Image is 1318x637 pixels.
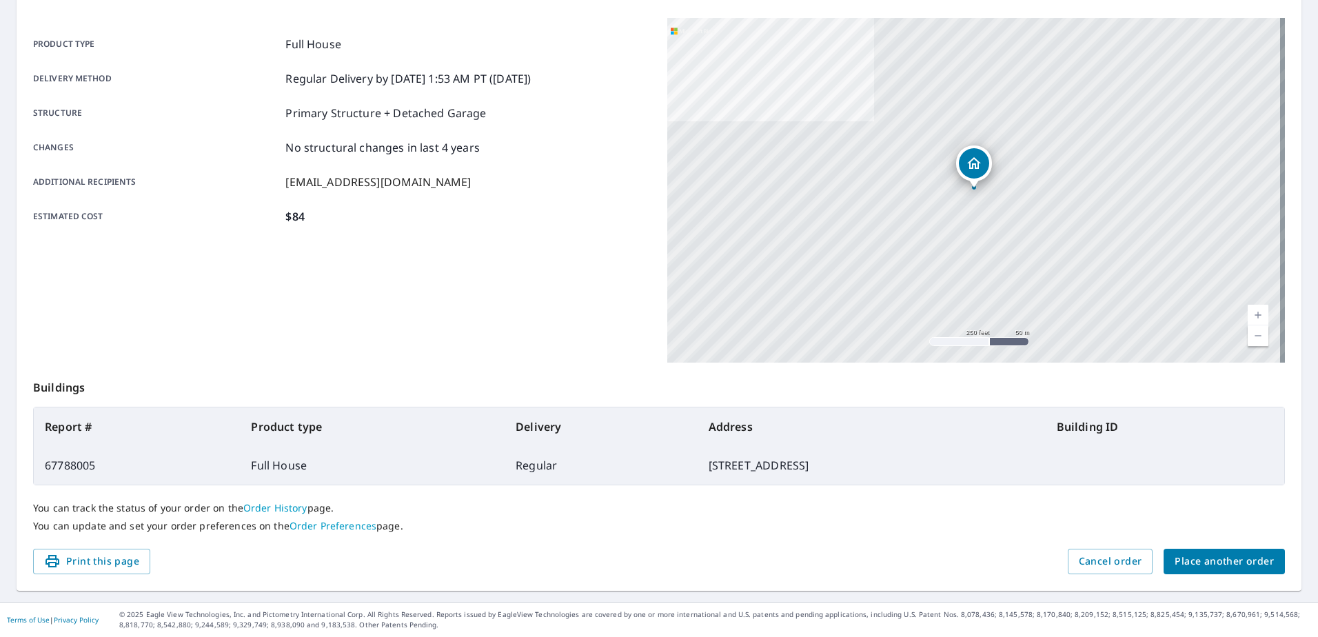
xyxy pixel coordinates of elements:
[1248,305,1268,325] a: Current Level 17, Zoom In
[1046,407,1284,446] th: Building ID
[34,407,240,446] th: Report #
[119,609,1311,630] p: © 2025 Eagle View Technologies, Inc. and Pictometry International Corp. All Rights Reserved. Repo...
[698,407,1046,446] th: Address
[33,36,280,52] p: Product type
[1068,549,1153,574] button: Cancel order
[33,174,280,190] p: Additional recipients
[240,407,505,446] th: Product type
[44,553,139,570] span: Print this page
[285,36,341,52] p: Full House
[285,105,486,121] p: Primary Structure + Detached Garage
[285,208,304,225] p: $84
[1079,553,1142,570] span: Cancel order
[1164,549,1285,574] button: Place another order
[33,549,150,574] button: Print this page
[7,615,50,625] a: Terms of Use
[505,446,698,485] td: Regular
[956,145,992,188] div: Dropped pin, building 1, Residential property, 23 Juniper Rd Franklin, MA 02038
[285,174,471,190] p: [EMAIL_ADDRESS][DOMAIN_NAME]
[698,446,1046,485] td: [STREET_ADDRESS]
[285,139,480,156] p: No structural changes in last 4 years
[240,446,505,485] td: Full House
[1248,325,1268,346] a: Current Level 17, Zoom Out
[33,70,280,87] p: Delivery method
[33,502,1285,514] p: You can track the status of your order on the page.
[285,70,531,87] p: Regular Delivery by [DATE] 1:53 AM PT ([DATE])
[33,208,280,225] p: Estimated cost
[34,446,240,485] td: 67788005
[33,363,1285,407] p: Buildings
[7,616,99,624] p: |
[243,501,307,514] a: Order History
[54,615,99,625] a: Privacy Policy
[33,139,280,156] p: Changes
[33,105,280,121] p: Structure
[33,520,1285,532] p: You can update and set your order preferences on the page.
[290,519,376,532] a: Order Preferences
[505,407,698,446] th: Delivery
[1175,553,1274,570] span: Place another order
